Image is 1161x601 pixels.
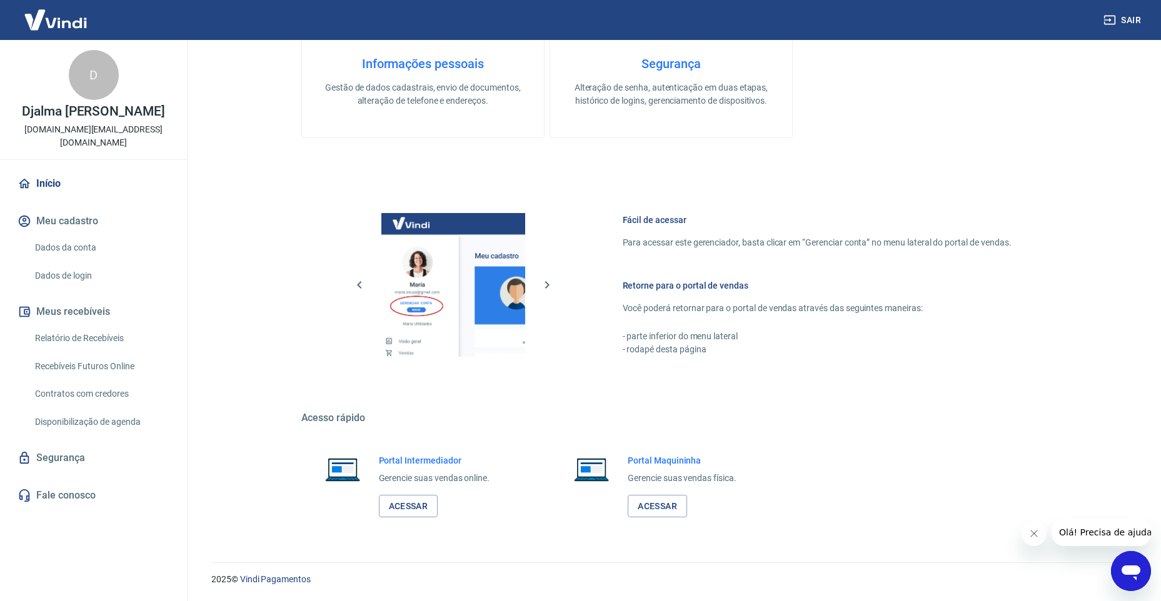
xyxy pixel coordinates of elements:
img: Imagem de um notebook aberto [316,454,369,484]
h6: Portal Intermediador [379,454,490,467]
span: Olá! Precisa de ajuda? [8,9,105,19]
p: - rodapé desta página [623,343,1012,356]
a: Relatório de Recebíveis [30,325,172,351]
h6: Portal Maquininha [628,454,736,467]
div: D [69,50,119,100]
button: Meus recebíveis [15,298,172,325]
img: Vindi [15,1,96,39]
a: Segurança [15,444,172,472]
a: Acessar [379,495,438,518]
a: Recebíveis Futuros Online [30,354,172,379]
button: Sair [1101,9,1146,32]
p: [DOMAIN_NAME][EMAIL_ADDRESS][DOMAIN_NAME] [10,123,177,149]
a: Dados da conta [30,235,172,261]
h6: Retorne para o portal de vendas [623,279,1012,292]
a: Início [15,170,172,197]
p: 2025 © [211,573,1131,586]
p: Você poderá retornar para o portal de vendas através das seguintes maneiras: [623,302,1012,315]
a: Acessar [628,495,687,518]
a: Contratos com credores [30,381,172,407]
a: Vindi Pagamentos [240,574,311,584]
img: Imagem de um notebook aberto [565,454,618,484]
p: - parte inferior do menu lateral [623,330,1012,343]
a: Disponibilização de agenda [30,409,172,435]
h6: Fácil de acessar [623,214,1012,226]
a: Fale conosco [15,482,172,509]
p: Gerencie suas vendas online. [379,472,490,485]
p: Gerencie suas vendas física. [628,472,736,485]
p: Djalma [PERSON_NAME] [22,105,165,118]
p: Gestão de dados cadastrais, envio de documentos, alteração de telefone e endereços. [322,81,524,107]
h4: Informações pessoais [322,56,524,71]
img: Imagem da dashboard mostrando o botão de gerenciar conta na sidebar no lado esquerdo [381,213,525,357]
iframe: Botão para abrir a janela de mensagens [1111,551,1151,591]
h5: Acesso rápido [301,412,1042,424]
a: Dados de login [30,263,172,289]
p: Alteração de senha, autenticação em duas etapas, histórico de logins, gerenciamento de dispositivos. [570,81,772,107]
h4: Segurança [570,56,772,71]
button: Meu cadastro [15,207,172,235]
p: Para acessar este gerenciador, basta clicar em “Gerenciar conta” no menu lateral do portal de ven... [623,236,1012,249]
iframe: Fechar mensagem [1022,521,1047,546]
iframe: Mensagem da empresa [1052,519,1151,546]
